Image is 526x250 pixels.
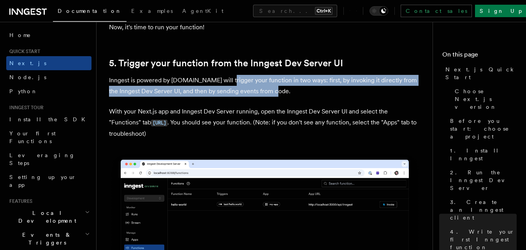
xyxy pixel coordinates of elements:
h4: On this page [442,50,517,62]
span: Install the SDK [9,116,90,122]
button: Local Development [6,206,91,228]
a: Your first Functions [6,126,91,148]
p: Now, it's time to run your function! [109,22,420,33]
a: Python [6,84,91,98]
span: Python [9,88,38,94]
p: Inngest is powered by [DOMAIN_NAME] will trigger your function in two ways: first, by invoking it... [109,75,420,97]
span: 3. Create an Inngest client [450,198,517,222]
a: Next.js Quick Start [442,62,517,84]
p: With your Next.js app and Inngest Dev Server running, open the Inngest Dev Server UI and select t... [109,106,420,139]
a: Setting up your app [6,170,91,192]
span: Quick start [6,48,40,55]
a: 5. Trigger your function from the Inngest Dev Server UI [109,58,343,69]
a: Node.js [6,70,91,84]
span: Next.js [9,60,46,66]
a: Next.js [6,56,91,70]
a: [URL] [151,119,167,126]
a: Leveraging Steps [6,148,91,170]
a: 2. Run the Inngest Dev Server [447,165,517,195]
kbd: Ctrl+K [315,7,332,15]
span: Next.js Quick Start [445,66,517,81]
span: Your first Functions [9,130,56,144]
span: Home [9,31,31,39]
span: Leveraging Steps [9,152,75,166]
button: Toggle dark mode [369,6,388,16]
span: Documentation [58,8,122,14]
span: Features [6,198,32,204]
span: 2. Run the Inngest Dev Server [450,168,517,192]
span: Before you start: choose a project [450,117,517,140]
code: [URL] [151,120,167,126]
span: AgentKit [182,8,223,14]
a: 3. Create an Inngest client [447,195,517,225]
a: Before you start: choose a project [447,114,517,144]
button: Events & Triggers [6,228,91,250]
a: Documentation [53,2,127,22]
span: Setting up your app [9,174,76,188]
a: AgentKit [178,2,228,21]
span: Choose Next.js version [455,87,517,111]
span: Inngest tour [6,105,44,111]
a: Contact sales [401,5,472,17]
a: Choose Next.js version [452,84,517,114]
button: Search...Ctrl+K [253,5,337,17]
a: Install the SDK [6,112,91,126]
a: Examples [127,2,178,21]
span: Events & Triggers [6,231,85,246]
a: 1. Install Inngest [447,144,517,165]
span: Examples [131,8,173,14]
span: 1. Install Inngest [450,147,517,162]
span: Node.js [9,74,46,80]
span: Local Development [6,209,85,225]
a: Home [6,28,91,42]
